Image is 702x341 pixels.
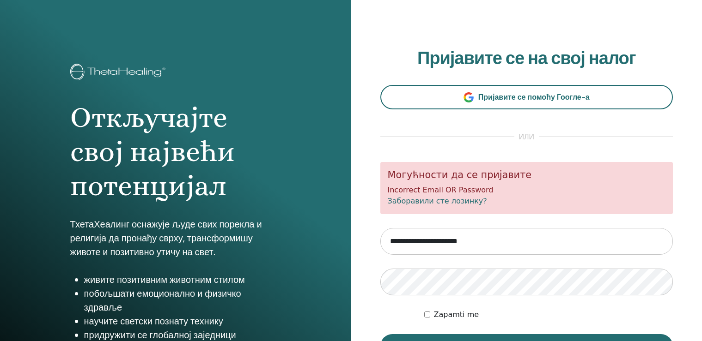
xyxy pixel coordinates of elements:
h5: Могућности да се пријавите [388,169,666,181]
h2: Пријавите се на свој налог [380,48,673,69]
label: Zapamti me [434,309,479,320]
div: Keep me authenticated indefinitely or until I manually logout [424,309,673,320]
h1: Откључајте свој највећи потенцијал [70,101,281,203]
div: Incorrect Email OR Password [380,162,673,214]
li: живите позитивним животним стилом [84,273,281,287]
p: ТхетаХеалинг оснажује људе свих порекла и религија да пронађу сврху, трансформишу животе и позити... [70,217,281,259]
li: научите светски познату технику [84,314,281,328]
li: побољшати емоционално и физичко здравље [84,287,281,314]
a: Пријавите се помоћу Гоогле-а [380,85,673,109]
span: Пријавите се помоћу Гоогле-а [478,92,590,102]
span: или [514,132,539,143]
a: Заборавили сте лозинку? [388,197,487,205]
